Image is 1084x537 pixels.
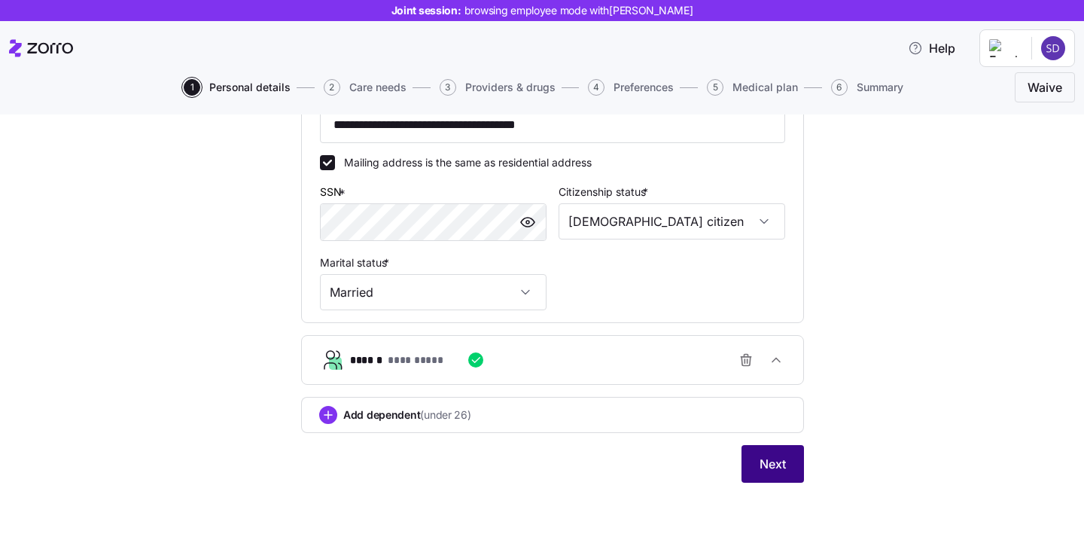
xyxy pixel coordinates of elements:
[324,79,406,96] button: 2Care needs
[335,155,592,170] label: Mailing address is the same as residential address
[559,184,651,200] label: Citizenship status
[464,3,693,18] span: browsing employee mode with [PERSON_NAME]
[324,79,340,96] span: 2
[420,407,470,423] span: (under 26)
[760,455,786,473] span: Next
[440,79,556,96] button: 3Providers & drugs
[1015,72,1075,102] button: Waive
[184,79,200,96] span: 1
[391,3,693,18] span: Joint session:
[908,39,955,57] span: Help
[614,82,674,93] span: Preferences
[209,82,291,93] span: Personal details
[1028,78,1062,96] span: Waive
[707,79,723,96] span: 5
[989,39,1019,57] img: Employer logo
[343,407,471,423] span: Add dependent
[320,184,349,200] label: SSN
[1041,36,1065,60] img: 297bccb944049a049afeaf12b70407e1
[831,79,848,96] span: 6
[588,79,604,96] span: 4
[440,79,456,96] span: 3
[319,406,337,424] svg: add icon
[349,82,406,93] span: Care needs
[465,82,556,93] span: Providers & drugs
[857,82,903,93] span: Summary
[741,445,804,483] button: Next
[181,79,291,96] a: 1Personal details
[559,203,785,240] input: Select citizenship status
[831,79,903,96] button: 6Summary
[320,274,547,310] input: Select marital status
[707,79,798,96] button: 5Medical plan
[732,82,798,93] span: Medical plan
[184,79,291,96] button: 1Personal details
[588,79,674,96] button: 4Preferences
[320,255,392,271] label: Marital status
[896,33,967,63] button: Help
